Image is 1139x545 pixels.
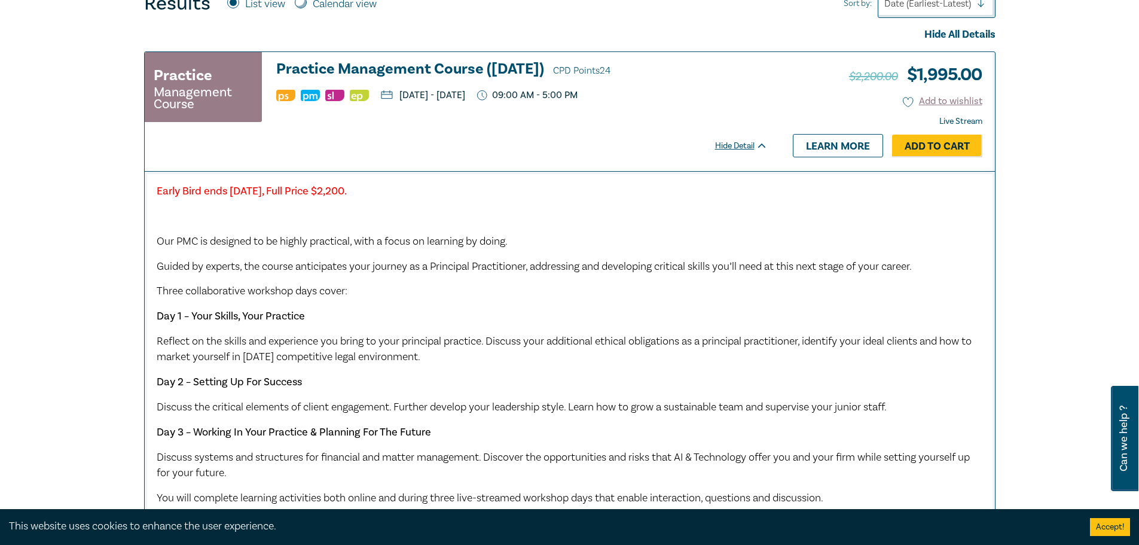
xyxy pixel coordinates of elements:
h3: $ 1,995.00 [849,61,982,89]
strong: Day 1 – Your Skills, Your Practice [157,309,305,323]
strong: Live Stream [939,116,982,127]
a: Add to Cart [892,135,982,157]
span: Reflect on the skills and experience you bring to your principal practice. Discuss your additiona... [157,334,972,364]
a: Practice Management Course ([DATE]) CPD Points24 [276,61,768,79]
small: Management Course [154,86,253,110]
span: $2,200.00 [849,69,898,84]
span: Discuss the critical elements of client engagement. Further develop your leadership style. Learn ... [157,400,887,414]
p: 09:00 AM - 5:00 PM [477,90,578,101]
span: Our PMC is designed to be highly practical, with a focus on learning by doing. [157,235,508,248]
span: Guided by experts, the course anticipates your journey as a Principal Practitioner, addressing an... [157,260,912,273]
a: Learn more [793,134,883,157]
button: Accept cookies [1090,518,1130,536]
img: Professional Skills [276,90,295,101]
h3: Practice [154,65,212,86]
div: Hide All Details [144,27,996,42]
div: This website uses cookies to enhance the user experience. [9,519,1072,534]
img: Substantive Law [325,90,344,101]
button: Add to wishlist [903,95,982,108]
strong: Early Bird ends [DATE], Full Price $2,200. [157,184,347,198]
span: Can we help ? [1118,393,1129,484]
span: Discuss systems and structures for financial and matter management. Discover the opportunities an... [157,450,970,480]
p: [DATE] - [DATE] [381,90,465,100]
strong: Day 3 – Working In Your Practice & Planning For The Future [157,425,431,439]
img: Ethics & Professional Responsibility [350,90,369,101]
span: Three collaborative workshop days cover: [157,284,347,298]
strong: Day 2 – Setting Up For Success [157,375,302,389]
div: Hide Detail [715,140,781,152]
span: CPD Points 24 [553,65,610,77]
h3: Practice Management Course ([DATE]) [276,61,768,79]
img: Practice Management & Business Skills [301,90,320,101]
span: You will complete learning activities both online and during three live-streamed workshop days th... [157,491,823,505]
